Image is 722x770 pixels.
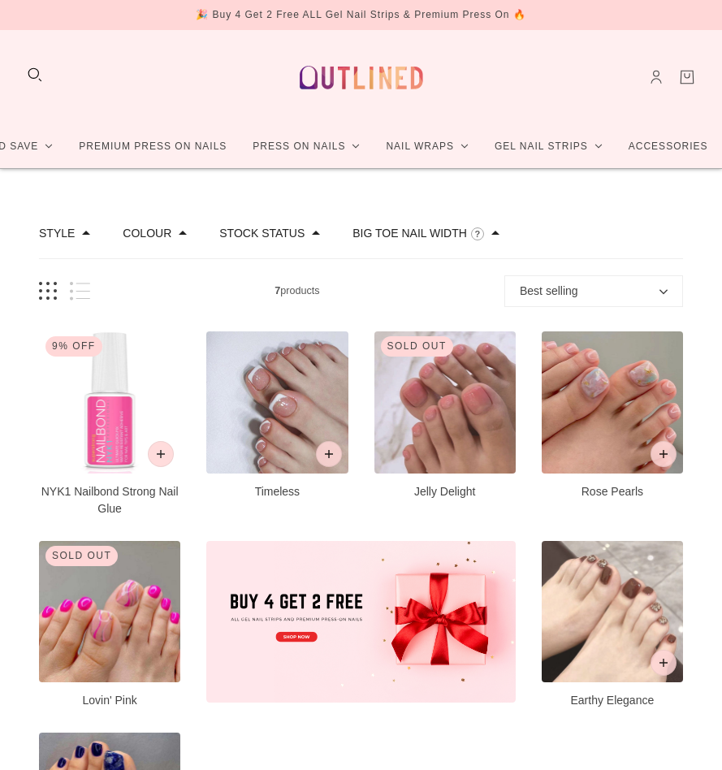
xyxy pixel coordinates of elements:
button: Add to cart [651,441,677,467]
p: NYK1 Nailbond Strong Nail Glue [39,483,180,517]
a: Jelly Delight [374,331,516,497]
div: 9% Off [45,336,102,357]
button: Search [26,66,44,84]
a: Cart [678,68,696,86]
b: 7 [275,285,280,296]
a: Earthy Elegance [542,541,683,707]
button: Best selling [504,275,683,307]
button: Filter by Stock status [219,227,305,239]
button: Filter by Style [39,227,75,239]
p: Earthy Elegance [542,692,683,709]
a: Gel Nail Strips [482,125,616,168]
p: Rose Pearls [542,483,683,500]
div: Sold out [381,336,453,357]
div: Sold out [45,546,118,566]
button: Add to cart [316,441,342,467]
button: List view [70,282,90,301]
p: Lovin' Pink [39,692,180,709]
a: Rose Pearls [542,331,683,497]
button: Add to cart [148,441,174,467]
a: Nail Wraps [373,125,482,168]
a: Press On Nails [240,125,373,168]
button: Grid view [39,282,57,301]
a: Accessories [616,125,721,168]
div: 🎉 Buy 4 Get 2 Free ALL Gel Nail Strips & Premium Press On 🔥 [196,6,526,24]
a: Lovin' Pink [39,541,180,707]
button: Filter by Big Toe Nail Width [352,227,467,239]
a: Outlined [290,43,433,112]
a: Account [647,68,665,86]
p: Timeless [206,483,348,500]
span: products [90,283,504,300]
a: Premium Press On Nails [66,125,240,168]
a: NYK1 Nailbond Strong Nail Glue [39,331,180,514]
a: Timeless [206,331,348,497]
p: Jelly Delight [374,483,516,500]
button: Add to cart [651,650,677,676]
button: Filter by Colour [123,227,171,239]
